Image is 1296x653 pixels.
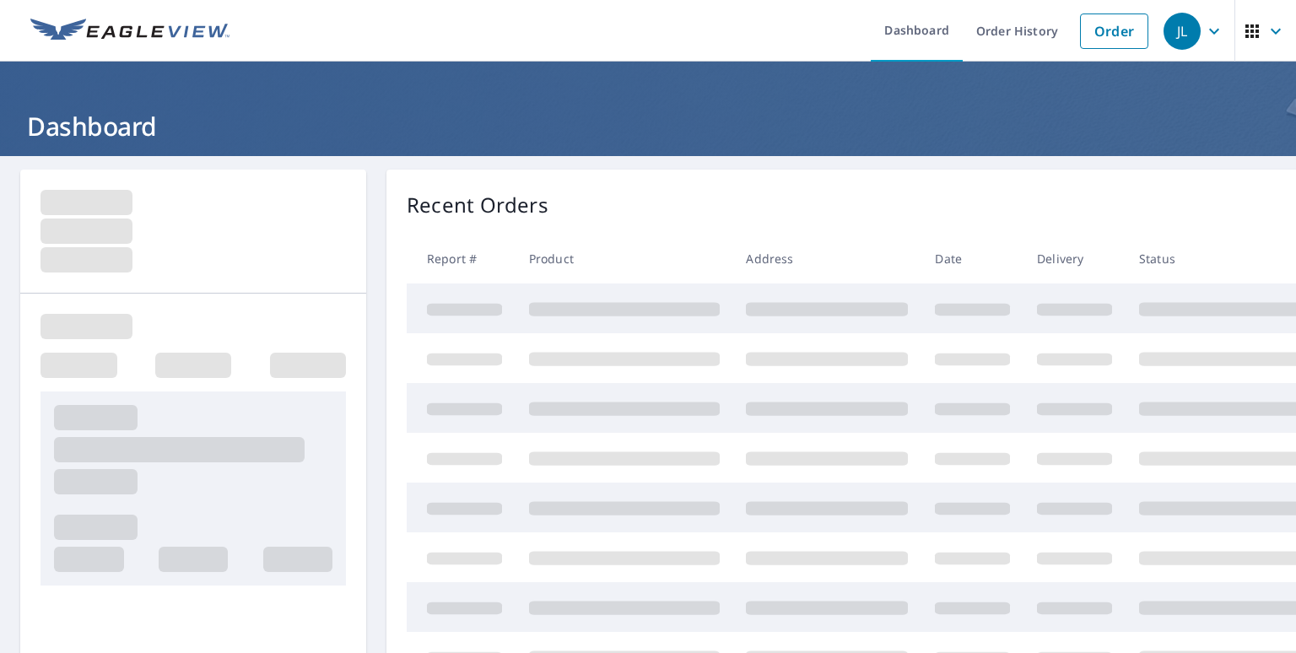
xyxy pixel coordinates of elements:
th: Product [516,234,733,283]
th: Delivery [1023,234,1126,283]
img: EV Logo [30,19,229,44]
th: Report # [407,234,516,283]
a: Order [1080,13,1148,49]
th: Date [921,234,1023,283]
th: Address [732,234,921,283]
div: JL [1164,13,1201,50]
p: Recent Orders [407,190,548,220]
h1: Dashboard [20,109,1276,143]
